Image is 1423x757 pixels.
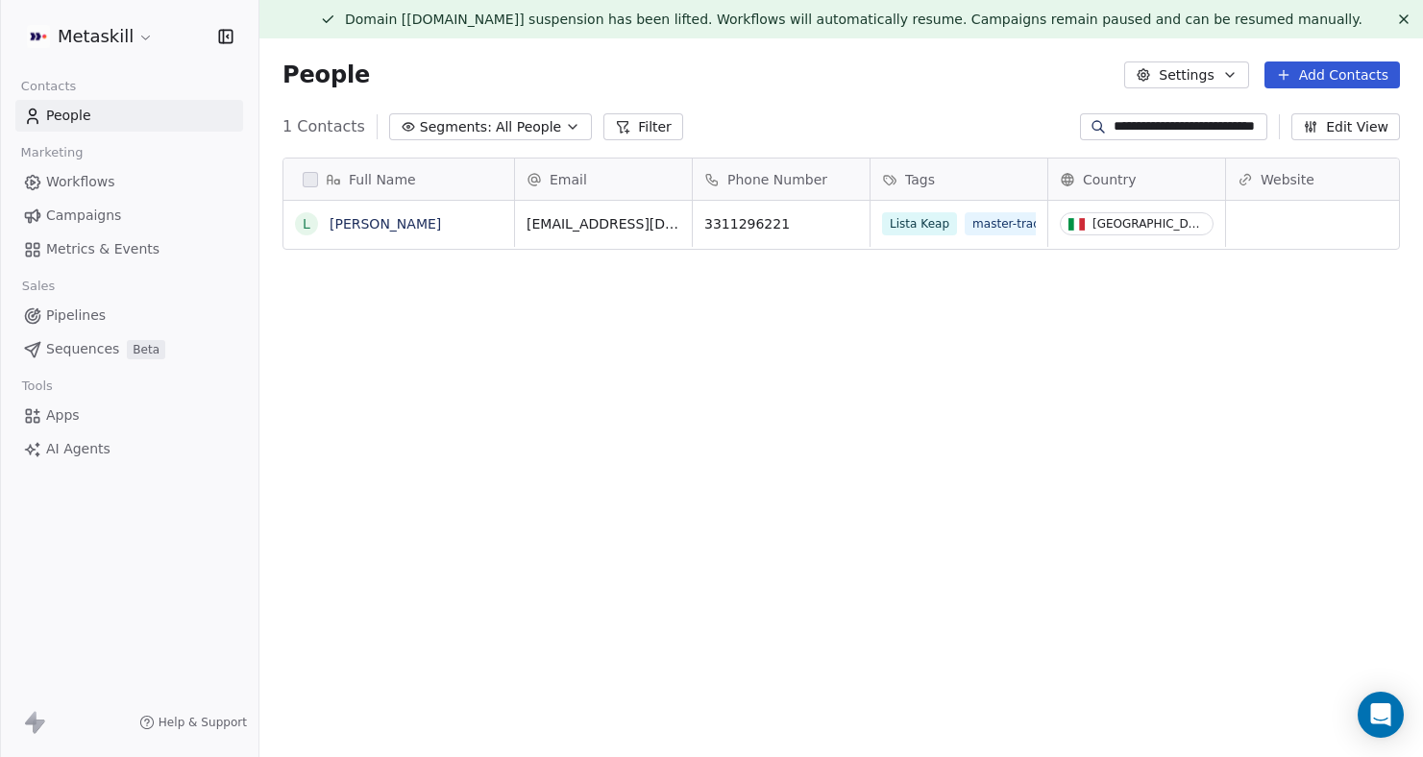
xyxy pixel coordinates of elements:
[345,12,1362,27] span: Domain [[DOMAIN_NAME]] suspension has been lifted. Workflows will automatically resume. Campaigns...
[1291,113,1400,140] button: Edit View
[46,239,159,259] span: Metrics & Events
[46,172,115,192] span: Workflows
[46,405,80,426] span: Apps
[693,159,870,200] div: Phone Number
[46,206,121,226] span: Campaigns
[330,216,441,232] a: [PERSON_NAME]
[283,159,514,200] div: Full Name
[496,117,561,137] span: All People
[527,214,680,233] span: [EMAIL_ADDRESS][DOMAIN_NAME]
[15,166,243,198] a: Workflows
[159,715,247,730] span: Help & Support
[139,715,247,730] a: Help & Support
[603,113,683,140] button: Filter
[882,212,957,235] span: Lista Keap
[15,100,243,132] a: People
[1358,692,1404,738] div: Open Intercom Messenger
[12,72,85,101] span: Contacts
[15,233,243,265] a: Metrics & Events
[905,170,935,189] span: Tags
[1092,217,1205,231] div: [GEOGRAPHIC_DATA]
[550,170,587,189] span: Email
[58,24,134,49] span: Metaskill
[46,439,110,459] span: AI Agents
[15,333,243,365] a: SequencesBeta
[46,305,106,326] span: Pipelines
[1226,159,1403,200] div: Website
[420,117,492,137] span: Segments:
[871,159,1047,200] div: Tags
[515,159,692,200] div: Email
[282,115,365,138] span: 1 Contacts
[46,106,91,126] span: People
[27,25,50,48] img: AVATAR%20METASKILL%20-%20Colori%20Positivo.png
[13,372,61,401] span: Tools
[12,138,91,167] span: Marketing
[1083,170,1137,189] span: Country
[15,300,243,331] a: Pipelines
[13,272,63,301] span: Sales
[349,170,416,189] span: Full Name
[127,340,165,359] span: Beta
[704,214,858,233] span: 3311296221
[23,20,158,53] button: Metaskill
[1124,61,1248,88] button: Settings
[303,214,310,234] div: L
[15,200,243,232] a: Campaigns
[965,212,1115,235] span: master-trader-multiday
[46,339,119,359] span: Sequences
[727,170,827,189] span: Phone Number
[15,433,243,465] a: AI Agents
[1048,159,1225,200] div: Country
[282,61,370,89] span: People
[1261,170,1314,189] span: Website
[1264,61,1400,88] button: Add Contacts
[15,400,243,431] a: Apps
